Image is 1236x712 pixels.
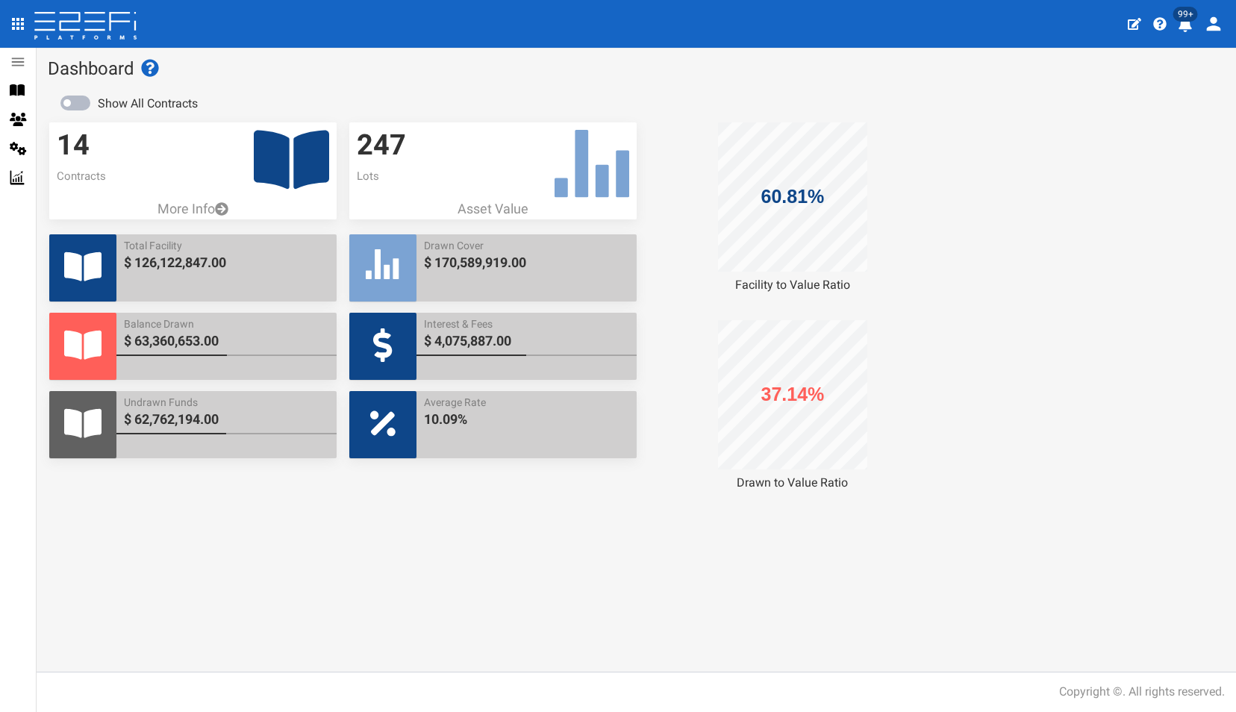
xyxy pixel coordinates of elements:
p: Asset Value [349,199,637,219]
p: Contracts [57,169,329,184]
span: $ 63,360,653.00 [124,331,329,351]
span: Total Facility [124,238,329,253]
span: Interest & Fees [424,316,629,331]
div: Copyright ©. All rights reserved. [1059,684,1225,701]
h3: 14 [57,130,329,161]
span: $ 170,589,919.00 [424,253,629,272]
span: Balance Drawn [124,316,329,331]
span: Drawn Cover [424,238,629,253]
div: Drawn to Value Ratio [649,475,937,492]
a: More Info [49,199,337,219]
h1: Dashboard [48,59,1225,78]
p: Lots [357,169,629,184]
span: Average Rate [424,395,629,410]
span: 10.09% [424,410,629,429]
div: Facility to Value Ratio [649,277,937,294]
span: Undrawn Funds [124,395,329,410]
span: $ 62,762,194.00 [124,410,329,429]
span: $ 4,075,887.00 [424,331,629,351]
span: $ 126,122,847.00 [124,253,329,272]
label: Show All Contracts [98,96,198,113]
h3: 247 [357,130,629,161]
